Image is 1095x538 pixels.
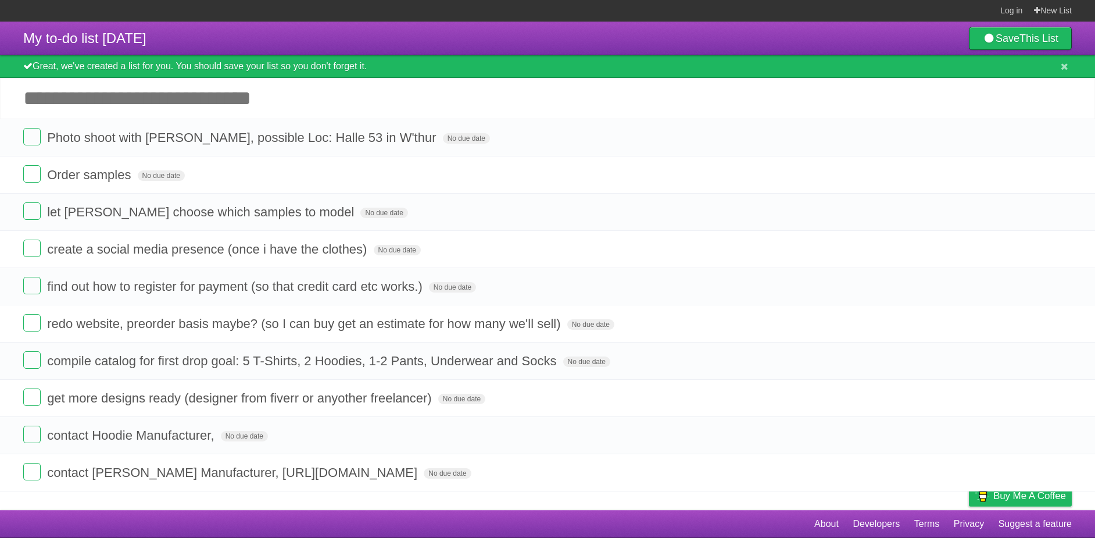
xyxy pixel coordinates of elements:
[221,431,268,441] span: No due date
[567,319,614,330] span: No due date
[47,205,357,219] span: let [PERSON_NAME] choose which samples to model
[23,463,41,480] label: Done
[1019,33,1058,44] b: This List
[23,389,41,406] label: Done
[999,513,1072,535] a: Suggest a feature
[47,316,563,331] span: redo website, preorder basis maybe? (so I can buy get an estimate for how many we'll sell)
[429,282,476,293] span: No due date
[438,394,485,404] span: No due date
[993,486,1066,506] span: Buy me a coffee
[853,513,900,535] a: Developers
[969,485,1072,507] a: Buy me a coffee
[47,428,217,443] span: contact Hoodie Manufacturer,
[47,242,370,256] span: create a social media presence (once i have the clothes)
[374,245,421,255] span: No due date
[23,30,146,46] span: My to-do list [DATE]
[47,279,425,294] span: find out how to register for payment (so that credit card etc works.)
[975,486,990,505] img: Buy me a coffee
[914,513,940,535] a: Terms
[954,513,984,535] a: Privacy
[23,314,41,332] label: Done
[47,130,439,145] span: Photo shoot with [PERSON_NAME], possible Loc: Halle 53 in W'thur
[563,357,610,367] span: No due date
[360,208,407,218] span: No due date
[23,277,41,294] label: Done
[138,170,185,181] span: No due date
[47,465,420,480] span: contact [PERSON_NAME] Manufacturer, [URL][DOMAIN_NAME]
[23,128,41,145] label: Done
[424,468,471,479] span: No due date
[47,354,559,368] span: compile catalog for first drop goal: 5 T-Shirts, 2 Hoodies, 1-2 Pants, Underwear and Socks
[814,513,839,535] a: About
[47,391,435,405] span: get more designs ready (designer from fiverr or anyother freelancer)
[969,27,1072,50] a: SaveThis List
[23,426,41,443] label: Done
[23,240,41,257] label: Done
[47,168,134,182] span: Order samples
[23,202,41,220] label: Done
[23,351,41,369] label: Done
[443,133,490,144] span: No due date
[23,165,41,183] label: Done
